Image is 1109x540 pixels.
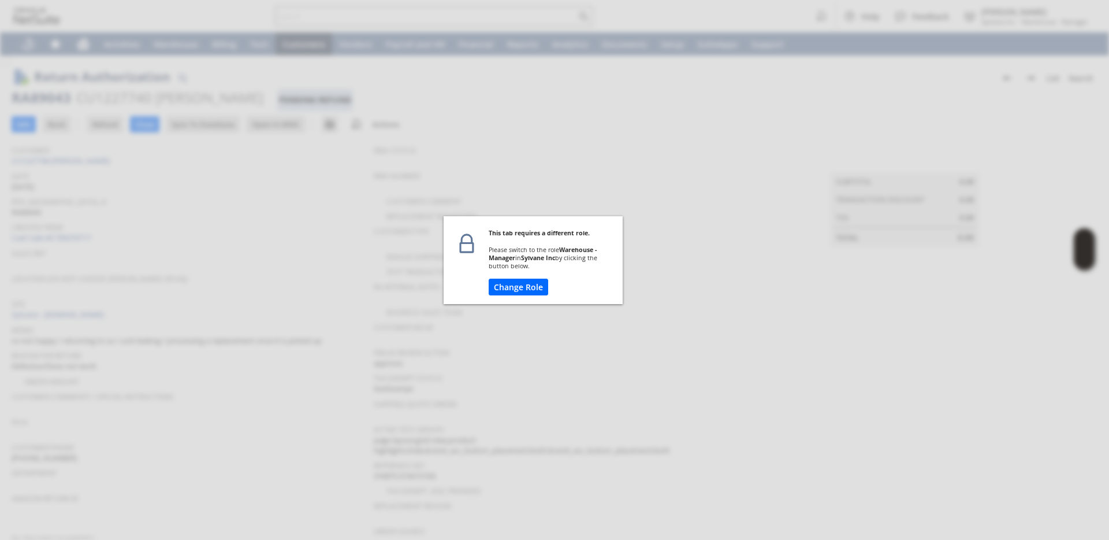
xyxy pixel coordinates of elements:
[489,246,597,270] span: Please switch to the role in by clicking the button below.
[1074,250,1095,271] span: Oracle Guided Learning Widget. To move around, please hold and drag
[489,279,548,295] button: Change Role
[521,254,555,262] b: Sylvane Inc
[489,229,590,237] b: This tab requires a different role.
[489,246,597,262] b: Warehouse - Manager
[1074,228,1095,270] iframe: Click here to launch Oracle Guided Learning Help Panel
